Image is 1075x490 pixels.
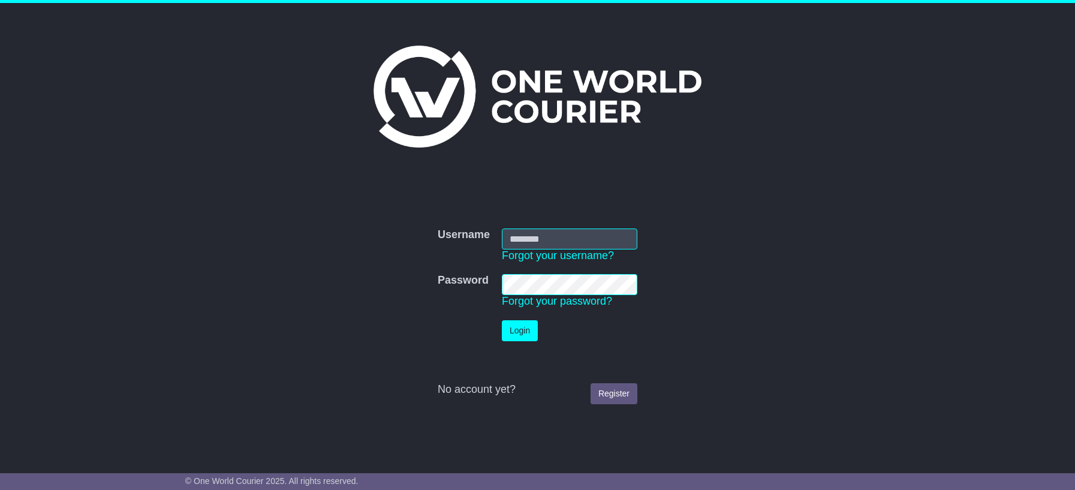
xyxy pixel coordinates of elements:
a: Register [591,383,637,404]
label: Username [438,229,490,242]
label: Password [438,274,489,287]
img: One World [374,46,701,148]
a: Forgot your password? [502,295,612,307]
span: © One World Courier 2025. All rights reserved. [185,476,359,486]
button: Login [502,320,538,341]
div: No account yet? [438,383,637,396]
a: Forgot your username? [502,249,614,261]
